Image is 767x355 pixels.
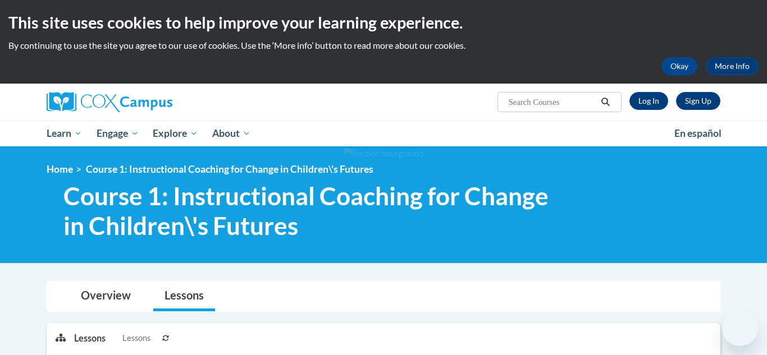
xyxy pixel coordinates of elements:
[47,127,82,140] span: Learn
[667,122,729,145] a: En español
[86,163,373,175] span: Course 1: Instructional Coaching for Change in Children\'s Futures
[63,181,565,241] span: Course 1: Instructional Coaching for Change in Children\'s Futures
[629,92,668,110] a: Log In
[39,121,89,146] a: Learn
[153,127,198,140] span: Explore
[676,92,720,110] a: Register
[508,95,597,109] input: Search Courses
[601,98,611,107] i: 
[722,310,758,346] iframe: Button to launch messaging window
[89,121,146,146] a: Engage
[8,39,759,52] p: By continuing to use the site you agree to our use of cookies. Use the ‘More info’ button to read...
[344,147,423,160] img: Section background
[212,127,250,140] span: About
[47,163,73,175] a: Home
[674,127,722,139] span: En español
[706,57,759,75] a: More Info
[122,332,150,344] span: Lessons
[153,282,215,311] a: Lessons
[47,92,172,112] img: Cox Campus
[597,95,614,109] button: Search
[70,282,142,311] a: Overview
[74,332,106,344] p: Lessons
[205,121,258,146] a: About
[661,57,697,75] button: Okay
[97,127,139,140] span: Engage
[30,121,737,146] div: Main menu
[8,11,759,34] h2: This site uses cookies to help improve your learning experience.
[47,92,260,112] a: Cox Campus
[145,121,205,146] a: Explore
